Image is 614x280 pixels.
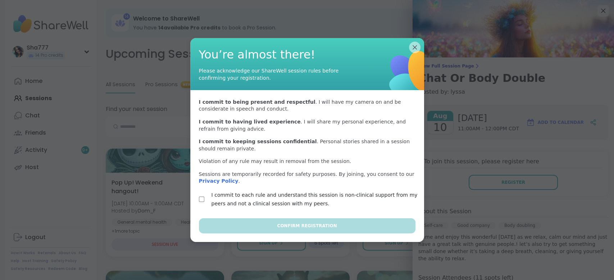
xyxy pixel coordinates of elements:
[199,138,415,152] p: . Personal stories shared in a session should remain private.
[199,67,343,81] div: Please acknowledge our ShareWell session rules before confirming your registration.
[199,218,415,233] button: Confirm Registration
[362,25,460,123] img: ShareWell Logomark
[199,171,415,185] p: Sessions are temporarily recorded for safety purposes. By joining, you consent to our .
[199,47,415,63] span: You’re almost there!
[199,99,415,113] p: . I will have my camera on and be considerate in speech and conduct.
[199,139,317,144] b: I commit to keeping sessions confidential
[199,99,315,105] b: I commit to being present and respectful
[199,118,415,132] p: . I will share my personal experience, and refrain from giving advice.
[199,158,351,165] p: Violation of any rule may result in removal from the session.
[199,119,301,125] b: I commit to having lived experience
[277,223,337,229] span: Confirm Registration
[212,191,420,208] label: I commit to each rule and understand this session is non-clinical support from my peers and not a...
[199,178,238,184] a: Privacy Policy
